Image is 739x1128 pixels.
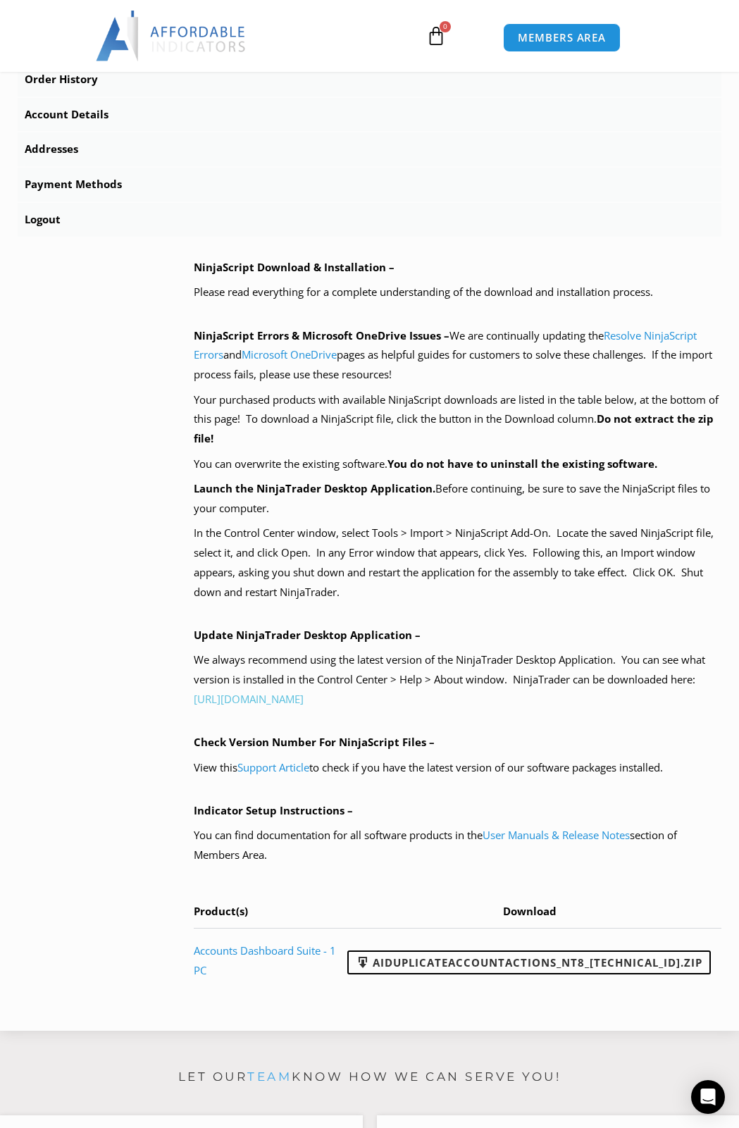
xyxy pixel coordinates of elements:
[194,326,721,385] p: We are continually updating the and pages as helpful guides for customers to solve these challeng...
[18,168,721,202] a: Payment Methods
[194,650,721,709] p: We always recommend using the latest version of the NinjaTrader Desktop Application. You can see ...
[194,943,336,977] a: Accounts Dashboard Suite - 1 PC
[194,735,435,749] b: Check Version Number For NinjaScript Files –
[194,283,721,302] p: Please read everything for a complete understanding of the download and installation process.
[237,760,309,774] a: Support Article
[691,1080,725,1114] div: Open Intercom Messenger
[440,21,451,32] span: 0
[247,1070,292,1084] a: team
[387,457,657,471] b: You do not have to uninstall the existing software.
[405,16,467,56] a: 0
[503,904,557,918] span: Download
[518,32,606,43] span: MEMBERS AREA
[96,11,247,61] img: LogoAI | Affordable Indicators – NinjaTrader
[194,454,721,474] p: You can overwrite the existing software.
[194,390,721,450] p: Your purchased products with available NinjaScript downloads are listed in the table below, at th...
[194,260,395,274] b: NinjaScript Download & Installation –
[194,826,721,865] p: You can find documentation for all software products in the section of Members Area.
[18,63,721,97] a: Order History
[483,828,630,842] a: User Manuals & Release Notes
[18,132,721,166] a: Addresses
[194,328,449,342] b: NinjaScript Errors & Microsoft OneDrive Issues –
[18,203,721,237] a: Logout
[194,479,721,519] p: Before continuing, be sure to save the NinjaScript files to your computer.
[194,523,721,602] p: In the Control Center window, select Tools > Import > NinjaScript Add-On. Locate the saved NinjaS...
[18,98,721,132] a: Account Details
[194,692,304,706] a: [URL][DOMAIN_NAME]
[194,904,248,918] span: Product(s)
[194,758,721,778] p: View this to check if you have the latest version of our software packages installed.
[194,803,353,817] b: Indicator Setup Instructions –
[194,481,435,495] b: Launch the NinjaTrader Desktop Application.
[242,347,337,361] a: Microsoft OneDrive
[194,628,421,642] b: Update NinjaTrader Desktop Application –
[347,950,711,974] a: AIDuplicateAccountActions_NT8_[TECHNICAL_ID].zip
[503,23,621,52] a: MEMBERS AREA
